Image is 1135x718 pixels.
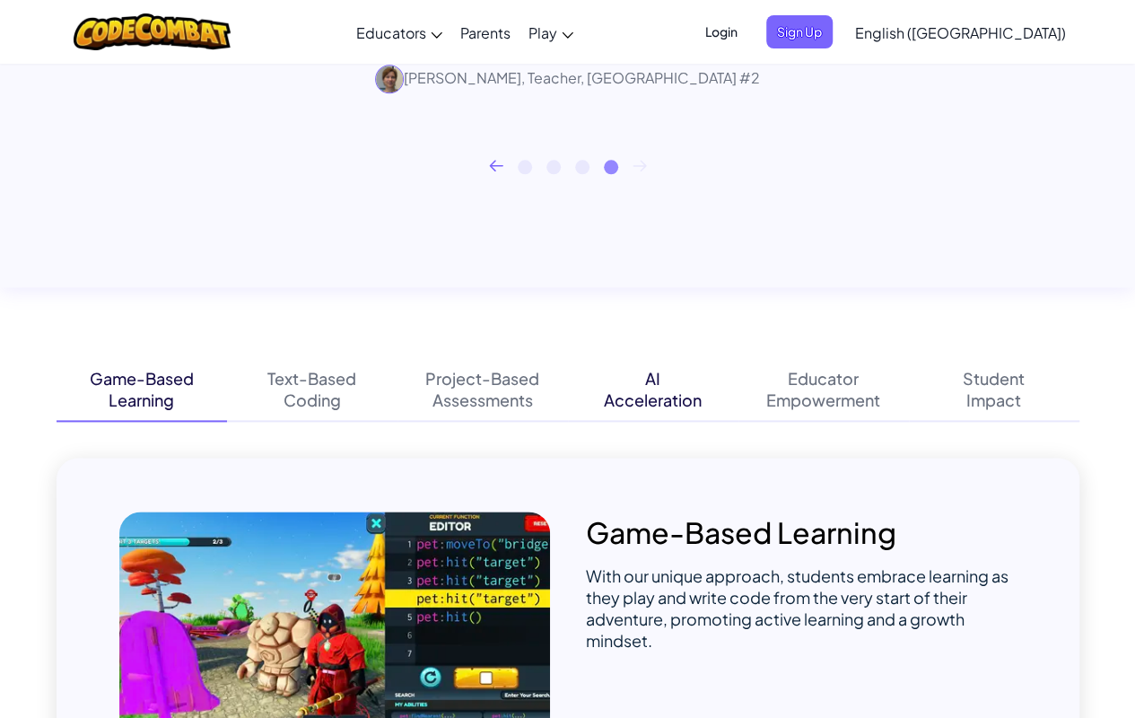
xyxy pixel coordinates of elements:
[694,15,748,48] button: Login
[604,390,702,411] div: Acceleration
[375,65,404,93] img: avatar
[284,390,341,411] div: Coding
[432,390,533,411] div: Assessments
[74,13,231,50] img: CodeCombat logo
[966,390,1021,411] div: Impact
[356,23,426,42] span: Educators
[586,565,1008,651] span: With our unique approach, students embrace learning as they play and write code from the very sta...
[397,359,568,422] button: Project-BasedAssessments
[518,160,532,174] button: 1
[963,368,1025,390] div: Student
[645,368,660,390] div: AI
[528,23,557,42] span: Play
[568,359,738,422] button: AIAcceleration
[575,160,589,174] button: 3
[604,160,618,174] button: 4
[766,15,833,48] button: Sign Up
[451,8,519,57] a: Parents
[519,8,582,57] a: Play
[90,368,194,390] div: Game-Based
[267,368,356,390] div: Text-Based
[846,8,1075,57] a: English ([GEOGRAPHIC_DATA])
[546,160,561,174] button: 2
[766,390,880,411] div: Empowerment
[57,359,227,422] button: Game-BasedLearning
[227,359,397,422] button: Text-BasedCoding
[909,359,1079,422] button: StudentImpact
[347,8,451,57] a: Educators
[855,23,1066,42] span: English ([GEOGRAPHIC_DATA])
[109,390,174,411] div: Learning
[586,512,1017,553] p: Game-Based Learning
[119,65,1017,93] p: [PERSON_NAME], Teacher, [GEOGRAPHIC_DATA] #2
[425,368,539,390] div: Project-Based
[788,368,859,390] div: Educator
[738,359,909,422] button: EducatorEmpowerment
